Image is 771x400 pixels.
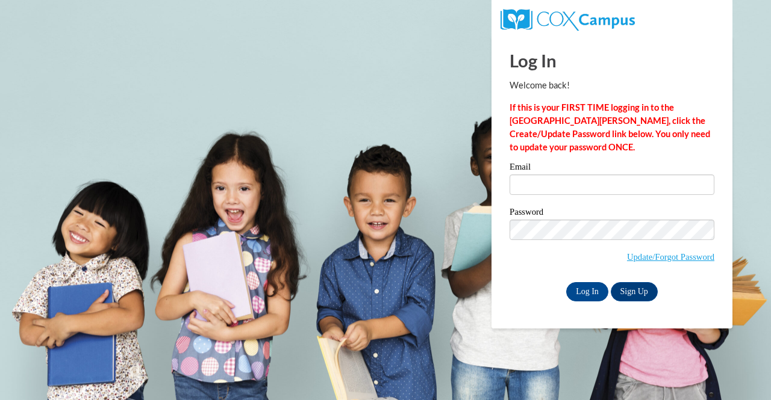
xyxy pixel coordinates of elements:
[566,282,608,301] input: Log In
[510,102,710,152] strong: If this is your FIRST TIME logging in to the [GEOGRAPHIC_DATA][PERSON_NAME], click the Create/Upd...
[510,208,714,220] label: Password
[501,14,635,24] a: COX Campus
[501,9,635,31] img: COX Campus
[611,282,658,301] a: Sign Up
[510,79,714,92] p: Welcome back!
[510,162,714,174] label: Email
[627,252,714,262] a: Update/Forgot Password
[510,48,714,73] h1: Log In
